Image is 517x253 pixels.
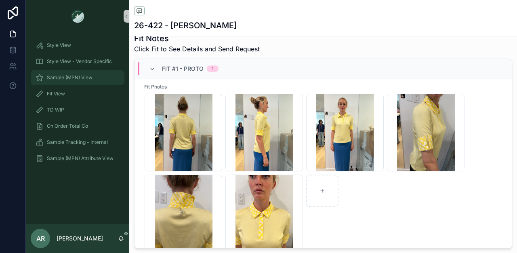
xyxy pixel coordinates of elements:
span: AR [36,234,45,243]
span: Sample Tracking - Internal [47,139,108,145]
span: Click Fit to See Details and Send Request [134,44,260,54]
div: scrollable content [26,32,129,176]
a: Style View - Vendor Specific [31,54,124,69]
h1: 26-422 - [PERSON_NAME] [134,20,237,31]
span: Style View - Vendor Specific [47,58,112,65]
span: Sample (MPN) Attribute View [47,155,113,162]
a: TD WIP [31,103,124,117]
a: On Order Total Co [31,119,124,133]
p: [PERSON_NAME] [57,234,103,242]
span: Style View [47,42,71,48]
a: Style View [31,38,124,53]
span: On Order Total Co [47,123,88,129]
span: Fit View [47,91,65,97]
span: Sample (MPN) View [47,74,92,81]
a: Sample (MPN) Attribute View [31,151,124,166]
a: Fit View [31,86,124,101]
a: Sample Tracking - Internal [31,135,124,150]
div: 1 [212,65,214,72]
img: App logo [71,10,84,23]
a: Sample (MPN) View [31,70,124,85]
span: TD WIP [47,107,64,113]
h1: Fit Notes [134,33,260,44]
span: Fit #1 - Proto [162,65,204,73]
span: Fit Photos [144,84,502,90]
